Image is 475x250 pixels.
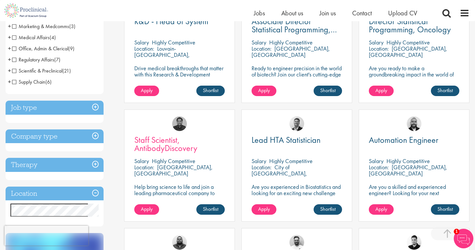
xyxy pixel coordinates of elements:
span: Associate Director Statistical Programming, Oncology [252,16,337,43]
img: Mike Raletz [172,116,187,131]
a: Director Statistical Programming, Oncology [369,17,459,34]
span: + [8,32,11,42]
a: Shortlist [196,204,225,215]
span: Office, Admin & Clerical [12,45,74,52]
img: Ashley Bennett [172,235,187,250]
span: R&D - Head of System [134,16,208,27]
span: Automation Engineer [369,134,438,145]
span: Salary [369,157,384,165]
span: + [8,66,11,75]
a: Apply [369,86,394,96]
img: Emile De Beer [289,235,304,250]
a: Apply [134,86,159,96]
span: Scientific & Preclinical [12,67,62,74]
p: City of [GEOGRAPHIC_DATA], [GEOGRAPHIC_DATA] [252,163,307,183]
span: Location: [252,163,271,171]
span: Location: [252,45,271,52]
span: Director Statistical Programming, Oncology [369,16,451,35]
p: Highly Competitive [386,39,430,46]
span: Supply Chain [12,78,52,85]
span: Scientific & Preclinical [12,67,71,74]
iframe: reCAPTCHA [5,226,88,245]
span: Marketing & Medcomms [12,23,69,30]
p: Highly Competitive [152,39,195,46]
span: Apply [375,206,387,212]
span: Regulatory Affairs [12,56,54,63]
p: Help bring science to life and join a leading pharmaceutical company to play a key role in delive... [134,184,225,215]
img: Jordan Kiely [407,116,421,131]
a: Apply [134,204,159,215]
p: [GEOGRAPHIC_DATA], [GEOGRAPHIC_DATA] [252,45,330,58]
p: Highly Competitive [152,157,195,165]
p: Highly Competitive [386,157,430,165]
p: Highly Competitive [269,39,313,46]
a: Automation Engineer [369,136,459,144]
a: Join us [319,9,336,17]
h3: Therapy [6,158,104,172]
a: Shortlist [314,86,342,96]
span: (21) [62,67,71,74]
p: Drive medical breakthroughs that matter with this Research & Development position! [134,65,225,84]
span: Salary [252,157,266,165]
p: Are you a skilled and experienced engineer? Looking for your next opportunity to assist with impa... [369,184,459,208]
p: Are you ready to make a groundbreaking impact in the world of biotechnology? Join a growing compa... [369,65,459,96]
span: Location: [134,163,154,171]
span: Medical Affairs [12,34,56,41]
p: Are you experienced in Biostatistics and looking for an exciting new challenge where you can assi... [252,184,342,208]
h3: Location [6,187,104,201]
p: Ready to engineer precision in the world of biotech? Join our client's cutting-edge team and play... [252,65,342,96]
span: Apply [258,206,270,212]
span: Apply [141,87,153,94]
p: [GEOGRAPHIC_DATA], [GEOGRAPHIC_DATA] [134,163,213,177]
span: 1 [454,229,459,234]
a: Upload CV [388,9,417,17]
a: Shortlist [431,204,459,215]
span: (4) [50,34,56,41]
h3: Job type [6,101,104,115]
a: Shortlist [196,86,225,96]
span: Supply Chain [12,78,45,85]
img: Anderson Maldonado [407,235,421,250]
span: Location: [369,163,389,171]
img: Tom Magenis [289,116,304,131]
span: Salary [252,39,266,46]
span: Apply [258,87,270,94]
span: Medical Affairs [12,34,50,41]
p: Louvain-[GEOGRAPHIC_DATA], [GEOGRAPHIC_DATA] [134,45,190,65]
span: Location: [134,45,154,52]
span: (6) [45,78,52,85]
a: About us [281,9,303,17]
a: Lead HTA Statistician [252,136,342,144]
a: Contact [352,9,372,17]
a: Shortlist [314,204,342,215]
h3: Company type [6,129,104,143]
span: Salary [134,157,149,165]
p: [GEOGRAPHIC_DATA], [GEOGRAPHIC_DATA] [369,45,447,58]
span: Office, Admin & Clerical [12,45,68,52]
span: + [8,77,11,87]
a: Apply [252,204,276,215]
span: + [8,21,11,31]
a: Jobs [254,9,265,17]
span: (3) [69,23,75,30]
span: Regulatory Affairs [12,56,60,63]
p: Highly Competitive [269,157,313,165]
a: Staff Scientist, AntibodyDiscovery [134,136,225,152]
span: Apply [375,87,387,94]
a: Apply [369,204,394,215]
a: Apply [252,86,276,96]
span: Marketing & Medcomms [12,23,75,30]
span: Location: [369,45,389,52]
p: [GEOGRAPHIC_DATA], [GEOGRAPHIC_DATA] [369,163,447,177]
a: Shortlist [431,86,459,96]
span: (9) [68,45,74,52]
